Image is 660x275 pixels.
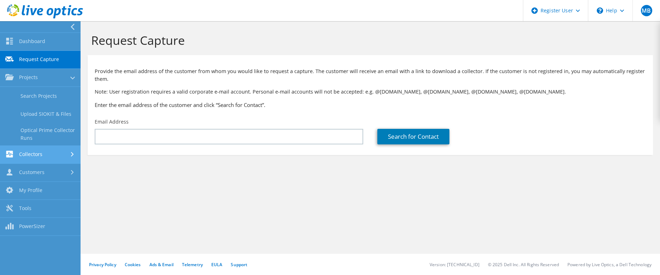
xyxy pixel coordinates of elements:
p: Note: User registration requires a valid corporate e-mail account. Personal e-mail accounts will ... [95,88,646,96]
h1: Request Capture [91,33,646,48]
a: Cookies [125,262,141,268]
label: Email Address [95,118,129,125]
p: Provide the email address of the customer from whom you would like to request a capture. The cust... [95,67,646,83]
a: Ads & Email [149,262,173,268]
li: Version: [TECHNICAL_ID] [430,262,479,268]
a: EULA [211,262,222,268]
h3: Enter the email address of the customer and click “Search for Contact”. [95,101,646,109]
a: Privacy Policy [89,262,116,268]
li: © 2025 Dell Inc. All Rights Reserved [488,262,559,268]
a: Telemetry [182,262,203,268]
a: Search for Contact [377,129,449,144]
span: MB [641,5,652,16]
li: Powered by Live Optics, a Dell Technology [567,262,652,268]
svg: \n [597,7,603,14]
a: Support [231,262,247,268]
